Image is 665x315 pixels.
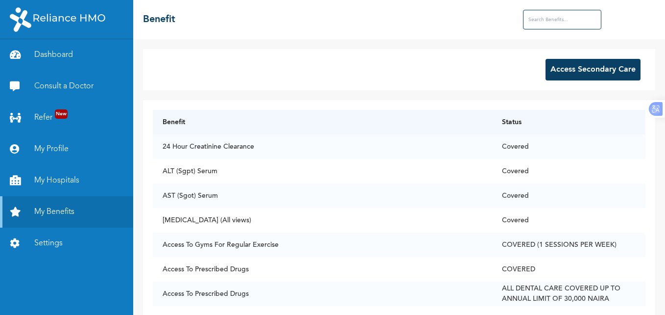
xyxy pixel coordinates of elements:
[153,184,492,208] td: AST (Sgot) Serum
[153,208,492,233] td: [MEDICAL_DATA] (All views)
[153,282,492,306] td: Access To Prescribed Drugs
[10,7,105,32] img: RelianceHMO's Logo
[153,110,492,134] th: Benefit
[471,8,663,308] iframe: SalesIQ Chatwindow
[153,134,492,159] td: 24 Hour Creatinine Clearance
[153,257,492,282] td: Access To Prescribed Drugs
[55,109,68,119] span: New
[153,159,492,184] td: ALT (Sgpt) Serum
[143,12,175,27] h2: Benefit
[153,233,492,257] td: Access To Gyms For Regular Exercise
